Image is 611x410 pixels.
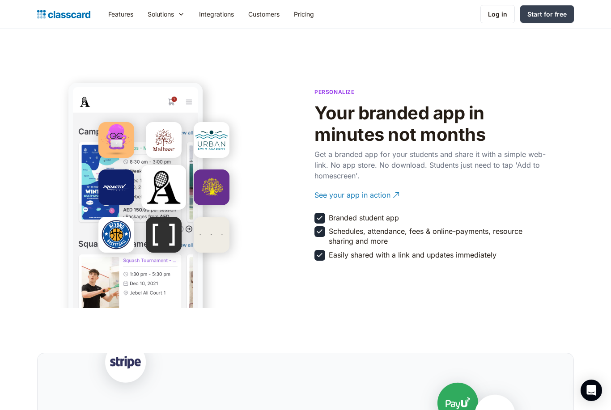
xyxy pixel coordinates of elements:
div: Schedules, attendance, fees & online-payments, resource sharing and more [329,226,545,246]
a: See your app in action [314,183,547,207]
div: Solutions [140,4,192,24]
a: Log in [480,5,515,23]
a: Integrations [192,4,241,24]
div: Open Intercom Messenger [581,380,602,401]
p: Get a branded app for your students and share it with a simple web-link. No app store. No downloa... [314,149,547,181]
div: Solutions [148,9,174,19]
h2: Your branded app in minutes not months [314,102,547,145]
a: home [37,8,90,21]
div: Log in [488,9,507,19]
a: Customers [241,4,287,24]
a: Features [101,4,140,24]
img: Stripe Logo [81,320,170,410]
a: Start for free [520,5,574,23]
img: Student App Mock [68,83,203,352]
div: See your app in action [314,183,390,200]
p: Personalize [314,88,355,96]
div: Branded student app [329,213,399,223]
div: Easily shared with a link and updates immediately [329,250,496,260]
div: Start for free [527,9,567,19]
a: Pricing [287,4,321,24]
